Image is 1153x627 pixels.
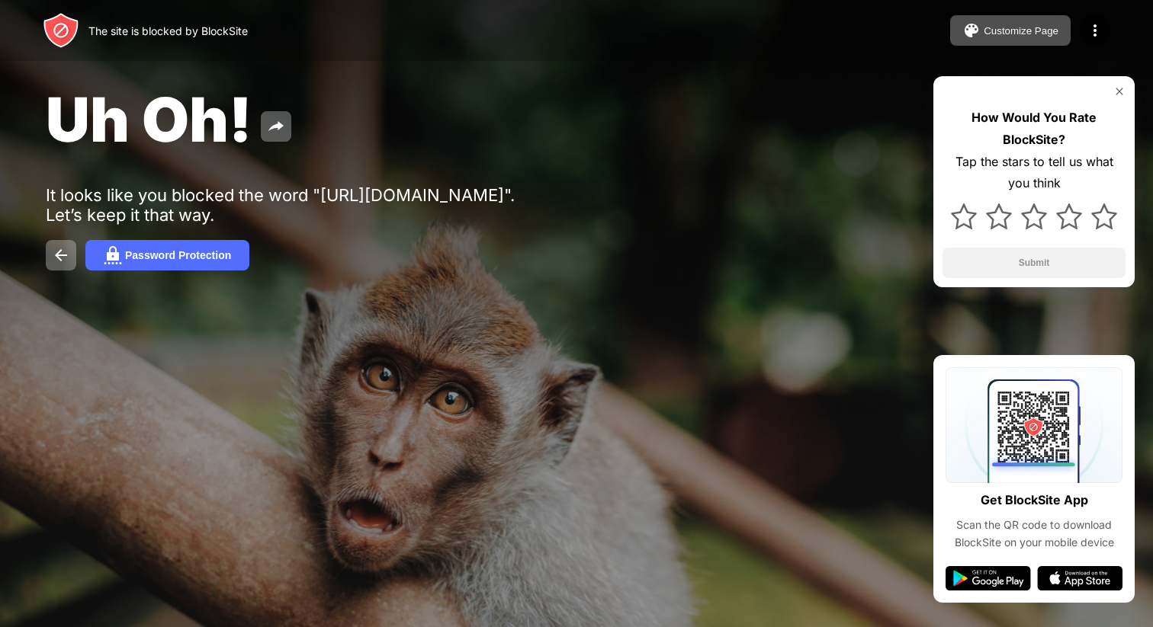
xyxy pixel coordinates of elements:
button: Customize Page [950,15,1071,46]
img: star.svg [986,203,1012,229]
div: Scan the QR code to download BlockSite on your mobile device [946,517,1122,551]
img: star.svg [1021,203,1047,229]
div: The site is blocked by BlockSite [88,24,248,37]
img: star.svg [1091,203,1117,229]
button: Password Protection [85,240,249,270]
img: back.svg [52,246,70,264]
img: menu-icon.svg [1086,21,1104,40]
img: password.svg [104,246,122,264]
img: star.svg [1056,203,1082,229]
button: Submit [943,248,1126,278]
div: Customize Page [984,25,1058,37]
img: share.svg [267,117,285,136]
img: pallet.svg [962,21,981,40]
div: Password Protection [125,249,231,261]
div: How Would You Rate BlockSite? [943,107,1126,151]
img: app-store.svg [1037,566,1122,590]
img: star.svg [951,203,977,229]
div: It looks like you blocked the word "[URL][DOMAIN_NAME]". Let’s keep it that way. [46,185,517,225]
img: header-logo.svg [43,12,79,49]
div: Get BlockSite App [981,489,1088,511]
span: Uh Oh! [46,82,252,156]
div: Tap the stars to tell us what you think [943,151,1126,195]
img: google-play.svg [946,566,1031,590]
img: qrcode.svg [946,367,1122,483]
img: rate-us-close.svg [1113,85,1126,98]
